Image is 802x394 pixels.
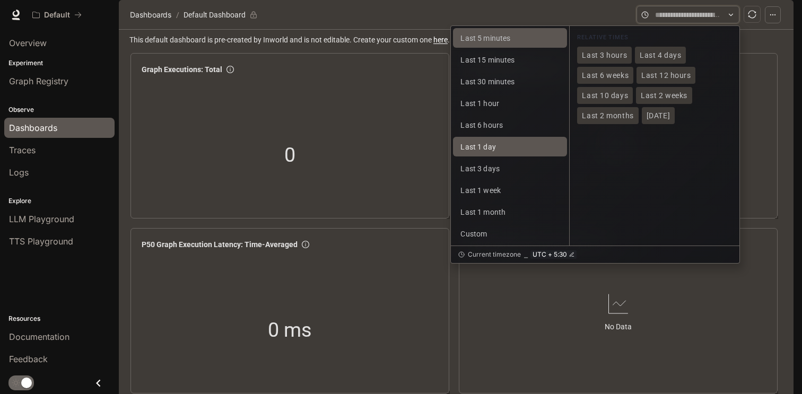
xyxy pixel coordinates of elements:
span: This default dashboard is pre-created by Inworld and is not editable. Create your custom one . [129,34,785,46]
button: Custom [453,224,567,243]
div: RELATIVE TIMES [577,33,732,47]
span: Last 6 hours [460,121,503,129]
div: ⎯ [524,250,528,259]
button: Last 5 minutes [453,28,567,48]
button: Last 4 days [635,47,686,64]
span: Last 2 weeks [641,91,687,100]
button: Last 12 hours [637,67,695,84]
span: Last 10 days [582,91,628,100]
span: Last 15 minutes [460,56,515,64]
span: Custom [460,230,487,238]
span: Last 5 minutes [460,34,510,42]
span: Last 12 hours [641,71,691,80]
span: Last 1 hour [460,99,499,108]
p: Default [44,11,70,20]
button: Last 3 days [453,159,567,178]
span: P50 Graph Execution Latency: Time-Averaged [142,239,298,250]
span: Last 3 hours [582,51,627,60]
span: Last 4 days [640,51,681,60]
span: UTC + 5:30 [533,250,566,259]
span: 0 ms [268,314,312,346]
span: sync [748,10,756,19]
span: Last 1 week [460,186,501,195]
button: Last 1 week [453,180,567,200]
button: Last 10 days [577,87,633,104]
button: Last 6 weeks [577,67,633,84]
span: info-circle [226,66,234,73]
button: Last 3 hours [577,47,632,64]
button: Last 1 hour [453,93,567,113]
button: Last 2 months [577,107,638,124]
button: Last 2 weeks [636,87,692,104]
article: No Data [605,321,632,332]
span: Last 2 months [582,111,633,120]
span: Last 1 month [460,208,505,216]
span: Last 1 day [460,143,495,151]
button: Last 30 minutes [453,72,567,91]
span: Last 30 minutes [460,77,515,86]
button: Last 1 month [453,202,567,222]
span: / [176,9,179,21]
span: Graph Executions: Total [142,64,222,75]
span: [DATE] [647,111,670,120]
button: Last 1 day [453,137,567,156]
button: Last 6 hours [453,115,567,135]
button: Last 15 minutes [453,50,567,69]
span: info-circle [302,241,309,248]
span: 0 [284,139,295,171]
button: UTC + 5:30 [530,250,576,259]
button: All workspaces [28,4,86,25]
button: [DATE] [642,107,675,124]
span: Last 6 weeks [582,71,629,80]
span: Last 3 days [460,164,500,173]
span: Current timezone [468,250,520,259]
span: Dashboards [130,8,171,21]
article: Default Dashboard [181,5,248,25]
button: Dashboards [127,8,174,21]
a: here [433,36,448,44]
